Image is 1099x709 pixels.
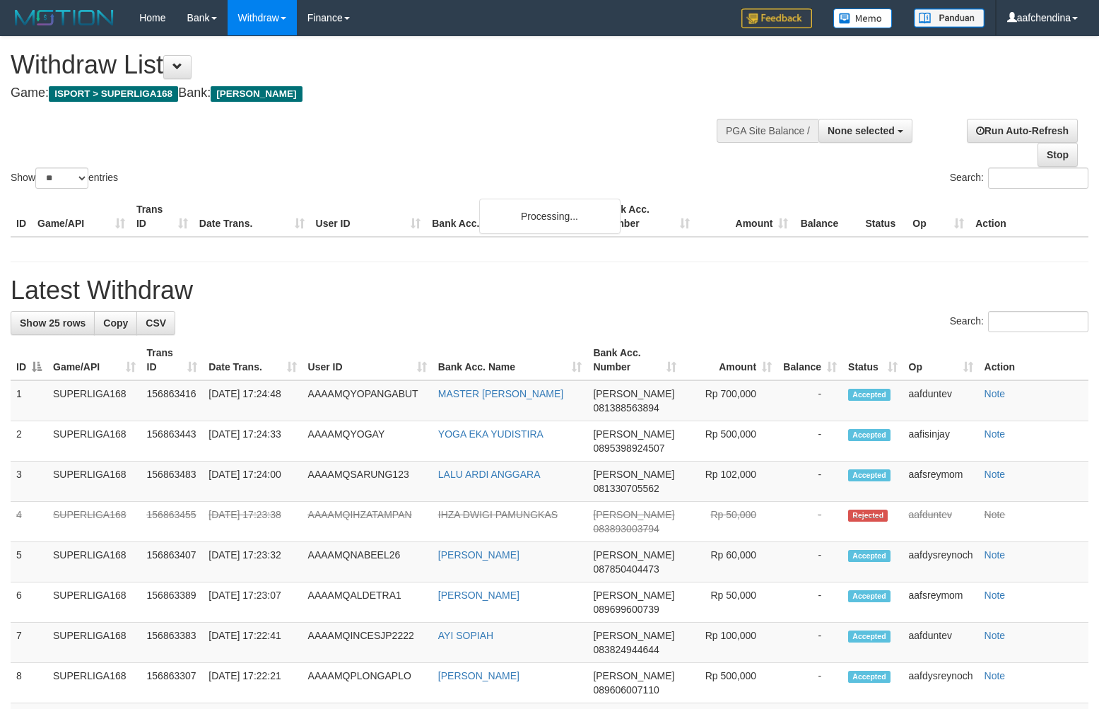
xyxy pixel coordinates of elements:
a: AYI SOPIAH [438,630,493,641]
td: 156863407 [141,542,204,582]
input: Search: [988,168,1088,189]
span: Copy 089699600739 to clipboard [593,604,659,615]
td: AAAAMQYOPANGABUT [302,380,433,421]
td: AAAAMQNABEEL26 [302,542,433,582]
a: Note [985,670,1006,681]
td: [DATE] 17:23:38 [203,502,302,542]
th: Status [859,197,907,237]
img: Button%20Memo.svg [833,8,893,28]
a: Note [985,590,1006,601]
td: 7 [11,623,47,663]
span: Copy 0895398924507 to clipboard [593,443,664,454]
div: PGA Site Balance / [717,119,818,143]
span: Copy 087850404473 to clipboard [593,563,659,575]
td: - [777,462,842,502]
span: Accepted [848,590,891,602]
a: CSV [136,311,175,335]
th: User ID [310,197,427,237]
td: 4 [11,502,47,542]
td: 156863383 [141,623,204,663]
td: aafduntev [903,502,979,542]
th: Date Trans. [194,197,310,237]
a: MASTER [PERSON_NAME] [438,388,563,399]
td: Rp 500,000 [682,421,777,462]
td: 6 [11,582,47,623]
span: [PERSON_NAME] [593,630,674,641]
span: None selected [828,125,895,136]
th: ID: activate to sort column descending [11,340,47,380]
td: 5 [11,542,47,582]
td: 156863389 [141,582,204,623]
a: Copy [94,311,137,335]
a: YOGA EKA YUDISTIRA [438,428,543,440]
button: None selected [818,119,912,143]
span: Accepted [848,469,891,481]
td: aafdysreynoch [903,663,979,703]
td: SUPERLIGA168 [47,421,141,462]
span: Copy 089606007110 to clipboard [593,684,659,696]
th: ID [11,197,32,237]
td: AAAAMQPLONGAPLO [302,663,433,703]
td: - [777,582,842,623]
td: [DATE] 17:22:41 [203,623,302,663]
td: AAAAMQYOGAY [302,421,433,462]
a: Show 25 rows [11,311,95,335]
img: panduan.png [914,8,985,28]
h4: Game: Bank: [11,86,719,100]
th: Action [970,197,1088,237]
th: Bank Acc. Name: activate to sort column ascending [433,340,588,380]
a: LALU ARDI ANGGARA [438,469,541,480]
td: Rp 50,000 [682,502,777,542]
td: - [777,502,842,542]
span: Accepted [848,389,891,401]
td: SUPERLIGA168 [47,502,141,542]
a: [PERSON_NAME] [438,670,519,681]
a: Note [985,630,1006,641]
th: Bank Acc. Number [596,197,695,237]
td: aafisinjay [903,421,979,462]
span: Copy 081388563894 to clipboard [593,402,659,414]
span: [PERSON_NAME] [593,549,674,561]
td: Rp 500,000 [682,663,777,703]
th: User ID: activate to sort column ascending [302,340,433,380]
td: 8 [11,663,47,703]
h1: Latest Withdraw [11,276,1088,305]
th: Status: activate to sort column ascending [842,340,903,380]
td: aafsreymom [903,462,979,502]
td: [DATE] 17:24:00 [203,462,302,502]
select: Showentries [35,168,88,189]
span: [PERSON_NAME] [593,428,674,440]
a: Note [985,509,1006,520]
td: 156863416 [141,380,204,421]
label: Search: [950,168,1088,189]
td: aafdysreynoch [903,542,979,582]
span: [PERSON_NAME] [211,86,302,102]
td: [DATE] 17:24:33 [203,421,302,462]
th: Balance: activate to sort column ascending [777,340,842,380]
td: - [777,421,842,462]
th: Op: activate to sort column ascending [903,340,979,380]
span: [PERSON_NAME] [593,469,674,480]
a: Stop [1038,143,1078,167]
input: Search: [988,311,1088,332]
th: Amount: activate to sort column ascending [682,340,777,380]
td: 2 [11,421,47,462]
th: Trans ID: activate to sort column ascending [141,340,204,380]
td: SUPERLIGA168 [47,663,141,703]
td: - [777,623,842,663]
span: Rejected [848,510,888,522]
td: [DATE] 17:23:32 [203,542,302,582]
td: AAAAMQIHZATAMPAN [302,502,433,542]
td: SUPERLIGA168 [47,582,141,623]
td: Rp 60,000 [682,542,777,582]
a: [PERSON_NAME] [438,590,519,601]
label: Show entries [11,168,118,189]
td: - [777,380,842,421]
span: Copy 081330705562 to clipboard [593,483,659,494]
span: Copy 083893003794 to clipboard [593,523,659,534]
td: 156863455 [141,502,204,542]
th: Bank Acc. Number: activate to sort column ascending [587,340,682,380]
td: 1 [11,380,47,421]
td: 156863443 [141,421,204,462]
td: Rp 50,000 [682,582,777,623]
